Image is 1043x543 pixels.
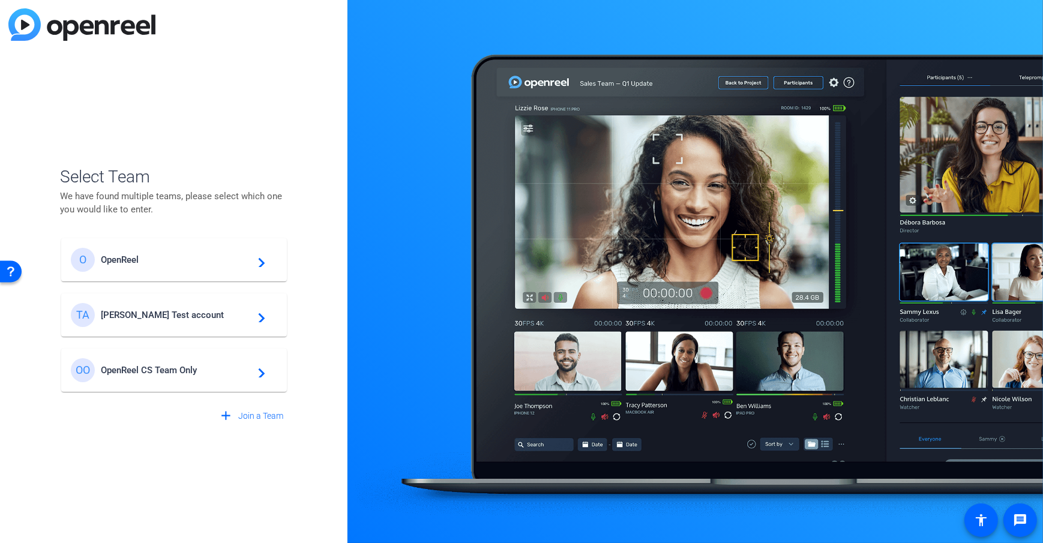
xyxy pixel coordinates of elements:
[251,308,265,322] mat-icon: navigate_next
[214,405,288,427] button: Join a Team
[101,365,251,376] span: OpenReel CS Team Only
[1013,513,1027,527] mat-icon: message
[974,513,988,527] mat-icon: accessibility
[71,303,95,327] div: TA
[251,253,265,267] mat-icon: navigate_next
[60,190,288,216] p: We have found multiple teams, please select which one you would like to enter.
[8,8,155,41] img: blue-gradient.svg
[218,409,233,424] mat-icon: add
[71,248,95,272] div: O
[238,410,283,422] span: Join a Team
[101,310,251,320] span: [PERSON_NAME] Test account
[60,164,288,190] span: Select Team
[251,363,265,377] mat-icon: navigate_next
[71,358,95,382] div: OO
[101,254,251,265] span: OpenReel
